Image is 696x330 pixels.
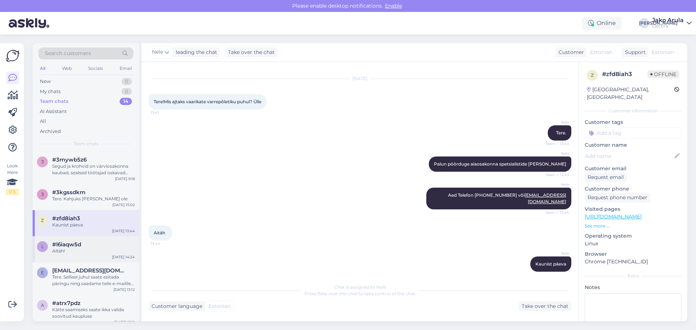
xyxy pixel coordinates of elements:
[542,120,569,125] span: Nele
[151,241,178,246] span: 13:44
[585,193,650,202] div: Request phone number
[52,248,135,254] div: Aitäh!
[41,159,44,164] span: 3
[542,272,569,277] span: 13:44
[383,3,404,9] span: Enable
[40,118,46,125] div: All
[112,202,135,208] div: [DATE] 15:02
[542,141,569,146] span: Seen ✓ 13:43
[52,222,135,228] div: Kaunist päeva
[45,50,91,57] span: Search customers
[525,192,566,204] a: [EMAIL_ADDRESS][DOMAIN_NAME]
[173,49,217,56] div: leading the chat
[316,291,359,296] i: 'Take over the chat'
[585,118,681,126] p: Customer tags
[585,108,681,114] div: Customer information
[40,88,61,95] div: My chats
[587,86,674,101] div: [GEOGRAPHIC_DATA], [GEOGRAPHIC_DATA]
[448,192,566,204] span: Aed Telefon [PHONE_NUMBER] või
[542,172,569,177] span: Seen ✓ 13:43
[40,78,51,85] div: New
[52,267,128,274] span: estritaasma@gmail.com
[112,254,135,260] div: [DATE] 14:24
[585,250,681,258] p: Browser
[582,17,622,30] div: Online
[585,213,642,220] a: [URL][DOMAIN_NAME]
[120,98,132,105] div: 14
[602,70,647,79] div: # zfd8iah3
[585,165,681,172] p: Customer email
[208,302,231,310] span: Estonian
[585,284,681,291] p: Notes
[591,72,594,78] span: z
[40,98,69,105] div: Team chats
[622,49,646,56] div: Support
[434,161,566,167] span: Palun pöörduge aiaosakonna spetsialistide [PERSON_NAME]
[6,49,20,63] img: Askly Logo
[585,152,673,160] input: Add name
[52,196,135,202] div: Tere. Kahjuks [PERSON_NAME] ole
[585,205,681,213] p: Visited pages
[334,284,386,290] span: Chat is assigned to Nele
[585,141,681,149] p: Customer name
[52,306,135,319] div: Kätte saamiseks saate ikka valida soovitud kaupluse
[41,218,44,223] span: z
[38,64,47,73] div: All
[52,189,86,196] span: #3kgssdkm
[40,108,67,115] div: AI Assistant
[542,182,569,187] span: Nele
[52,241,81,248] span: #l6iaqw5d
[41,302,44,308] span: a
[149,302,202,310] div: Customer language
[118,64,133,73] div: Email
[519,301,571,311] div: Take over the chat
[151,110,178,115] span: 13:41
[152,48,163,56] span: Nele
[154,99,261,104] span: Tere!Mis ajtaks vaarikate varrepõletiku puhul? Ülle
[6,163,19,195] div: Look Here
[6,189,19,195] div: 1 / 3
[74,141,99,147] span: Team chats
[585,128,681,138] input: Add a tag
[52,163,135,176] div: Segud ja krohvid on värviosakonna kaubad, sealsed töötajad oskavad kõige paremini soovitada, mis ...
[639,18,649,28] div: [PERSON_NAME]
[40,128,61,135] div: Archived
[652,23,684,29] div: Decora
[652,17,692,29] a: Jako ArulaDecora
[154,230,165,235] span: Aitäh
[52,156,87,163] span: #3mywb5z6
[61,64,73,73] div: Web
[121,78,132,85] div: 0
[585,273,681,279] div: Extra
[585,185,681,193] p: Customer phone
[115,176,135,181] div: [DATE] 9:18
[647,70,679,78] span: Offline
[652,17,684,23] div: Jako Arula
[556,49,584,56] div: Customer
[585,232,681,240] p: Operating system
[41,270,44,275] span: e
[590,49,612,56] span: Estonian
[52,274,135,287] div: Tere. Sellisel juhul saate esitada päringu ning saadame teile e-mailile tasumisinfo: [DOMAIN_NAME...
[585,240,681,247] p: Linux
[52,300,80,306] span: #atrx7pdz
[556,130,566,135] span: Tere.
[542,251,569,256] span: Nele
[112,228,135,234] div: [DATE] 13:44
[113,287,135,292] div: [DATE] 13:12
[121,88,132,95] div: 0
[225,47,278,57] div: Take over the chat
[41,244,44,249] span: l
[87,64,104,73] div: Socials
[535,261,566,267] span: Kaunist päeva
[114,319,135,325] div: [DATE] 13:11
[585,172,627,182] div: Request email
[652,49,674,56] span: Estonian
[542,210,569,215] span: Seen ✓ 13:44
[41,192,44,197] span: 3
[542,151,569,156] span: Nele
[52,215,80,222] span: #zfd8iah3
[585,258,681,266] p: Chrome [TECHNICAL_ID]
[585,223,681,229] p: See more ...
[149,75,571,82] div: [DATE]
